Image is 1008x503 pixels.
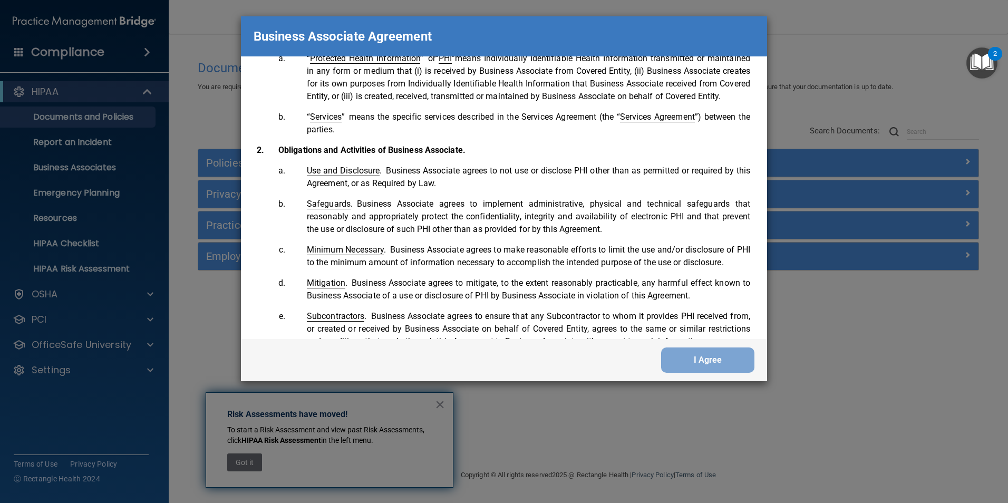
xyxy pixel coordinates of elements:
span: Protected Health Information [310,53,420,64]
li: or means Individually Identifiable Health Information transmitted or maintained in any form or me... [287,52,750,103]
p: Obligations and Activities of Business Associate. [278,144,750,157]
span: Services [310,112,342,122]
li: Business Associate agrees to make reasonable efforts to limit the use and/or disclosure of PHI to... [287,244,750,269]
span: “ ” [307,53,424,63]
span: Mitigation [307,278,345,288]
span: “ ” [435,53,455,64]
li: Business Associate agrees to mitigate, to the extent reasonably practicable, any harmful effect k... [287,277,750,302]
span: Safeguards [307,199,351,209]
li: Business Associate agrees to ensure that any Subcontractor to whom it provides PHI received from,... [287,310,750,348]
button: Open Resource Center, 2 new notifications [966,47,997,79]
span: Services Agreement [620,112,695,122]
span: . [307,199,353,209]
span: Use and Disclosure [307,166,380,176]
span: . [307,311,367,321]
li: Business Associate agrees to implement administrative, physical and technical safeguards that rea... [287,198,750,236]
li: means the specific services described in the Services Agreement (the “ ”) between the parties. [287,111,750,136]
p: Business Associate Agreement [254,25,432,48]
span: PHI [439,53,452,64]
span: . [307,166,382,176]
button: I Agree [661,347,754,373]
span: Subcontractors [307,311,364,322]
span: Minimum Necessary [307,245,384,255]
span: . [307,245,386,255]
li: Business Associate agrees to not use or disclose PHI other than as permitted or required by this ... [287,165,750,190]
div: 2 [993,54,997,67]
span: . [307,278,347,288]
span: “ ” [307,112,345,122]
